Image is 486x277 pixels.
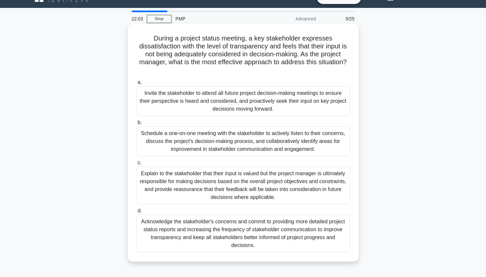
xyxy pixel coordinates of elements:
div: 22:03 [128,12,147,25]
div: Acknowledge the stakeholder's concerns and commit to providing more detailed project status repor... [136,215,350,252]
div: Explain to the stakeholder that their input is valued but the project manager is ultimately respo... [136,167,350,204]
div: Schedule a one-on-one meeting with the stakeholder to actively listen to their concerns, discuss ... [136,126,350,156]
span: d. [138,208,142,213]
a: Stop [147,15,172,23]
div: Invite the stakeholder to attend all future project decision-making meetings to ensure their pers... [136,86,350,116]
div: PMP [172,12,262,25]
div: Advanced [262,12,320,25]
h5: During a project status meeting, a key stakeholder expresses dissatisfaction with the level of tr... [136,34,351,74]
span: a. [138,79,142,85]
span: b. [138,120,142,125]
div: 5/25 [320,12,359,25]
span: c. [138,160,142,165]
